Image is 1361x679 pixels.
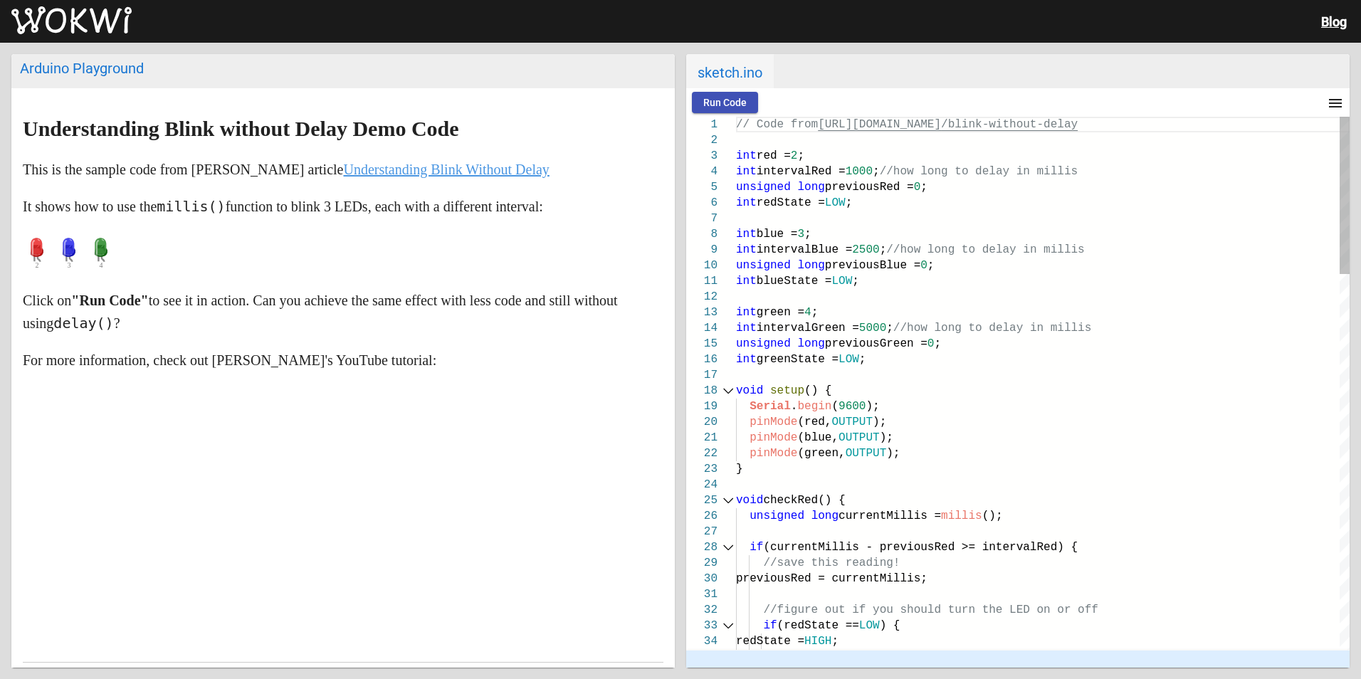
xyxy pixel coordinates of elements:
[880,431,893,444] span: );
[804,228,811,241] span: ;
[880,243,887,256] span: ;
[686,258,718,273] div: 10
[686,618,718,633] div: 33
[831,400,839,413] span: (
[797,447,845,460] span: (green,
[825,181,914,194] span: previousRed =
[880,619,900,632] span: ) {
[1327,95,1344,112] mat-icon: menu
[757,196,825,209] span: redState =
[859,353,866,366] span: ;
[846,196,853,209] span: ;
[859,619,880,632] span: LOW
[757,228,798,241] span: blue =
[736,322,757,335] span: int
[757,149,791,162] span: red =
[839,510,941,522] span: currentMillis =
[23,117,663,140] h1: Understanding Blink without Delay Demo Code
[750,416,797,428] span: pinMode
[686,179,718,195] div: 5
[763,494,845,507] span: checkRed() {
[797,337,824,350] span: long
[686,352,718,367] div: 16
[23,158,663,181] p: This is the sample code from [PERSON_NAME] article
[839,353,859,366] span: LOW
[686,148,718,164] div: 3
[797,400,831,413] span: begin
[686,446,718,461] div: 22
[686,508,718,524] div: 26
[686,289,718,305] div: 12
[686,132,718,148] div: 2
[736,635,804,648] span: redState =
[686,430,718,446] div: 21
[928,259,935,272] span: ;
[886,447,900,460] span: );
[686,54,774,88] span: sketch.ino
[797,259,824,272] span: long
[777,619,859,632] span: (redState ==
[23,349,663,372] p: For more information, check out [PERSON_NAME]'s YouTube tutorial:
[736,306,757,319] span: int
[686,555,718,571] div: 29
[757,306,804,319] span: green =
[11,6,132,35] img: Wokwi
[852,243,879,256] span: 2500
[736,165,757,178] span: int
[686,117,718,132] div: 1
[736,243,757,256] span: int
[831,635,839,648] span: ;
[818,118,941,131] span: [URL][DOMAIN_NAME]
[736,463,743,475] span: }
[920,181,928,194] span: ;
[736,259,791,272] span: unsigned
[736,118,818,131] span: // Code from
[686,602,718,618] div: 32
[825,259,920,272] span: previousBlue =
[804,384,831,397] span: () {
[797,149,804,162] span: ;
[831,416,873,428] span: OUTPUT
[23,289,663,335] p: Click on to see it in action. Can you achieve the same effect with less code and still without us...
[797,181,824,194] span: long
[686,633,718,649] div: 34
[804,306,811,319] span: 4
[736,572,928,585] span: previousRed = currentMillis;
[934,337,941,350] span: ;
[791,149,798,162] span: 2
[686,367,718,383] div: 17
[866,400,879,413] span: );
[686,571,718,586] div: 30
[763,557,900,569] span: //save this reading!
[20,60,666,77] div: Arduino Playground
[797,431,839,444] span: (blue,
[797,228,804,241] span: 3
[797,416,831,428] span: (red,
[839,431,880,444] span: OUTPUT
[703,97,747,108] span: Run Code
[757,243,852,256] span: intervalBlue =
[71,293,148,308] strong: "Run Code"
[757,275,832,288] span: blueState =
[859,322,886,335] span: 5000
[686,211,718,226] div: 7
[750,447,797,460] span: pinMode
[763,604,1098,616] span: //figure out if you should turn the LED on or off
[920,259,928,272] span: 0
[686,305,718,320] div: 13
[23,195,663,218] p: It shows how to use the function to blink 3 LEDs, each with a different interval:
[763,541,1078,554] span: (currentMillis - previousRed >= intervalRed) {
[846,447,887,460] span: OUTPUT
[791,400,798,413] span: .
[852,275,859,288] span: ;
[686,273,718,289] div: 11
[736,275,757,288] span: int
[750,431,797,444] span: pinMode
[839,400,866,413] span: 9600
[686,383,718,399] div: 18
[686,336,718,352] div: 15
[757,353,839,366] span: greenState =
[686,242,718,258] div: 9
[736,353,757,366] span: int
